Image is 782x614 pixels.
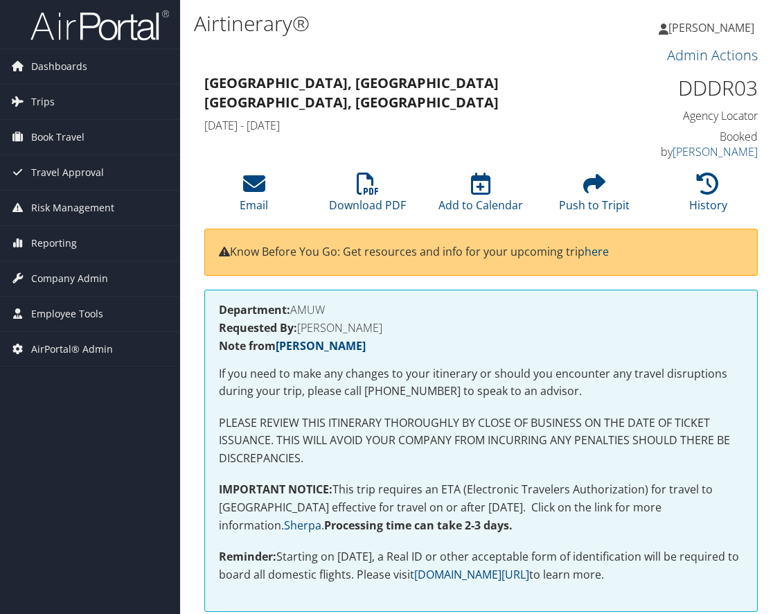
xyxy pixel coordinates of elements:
[219,481,743,534] p: This trip requires an ETA (Electronic Travelers Authorization) for travel to [GEOGRAPHIC_DATA] ef...
[31,49,87,84] span: Dashboards
[31,297,103,331] span: Employee Tools
[204,118,614,133] h4: [DATE] - [DATE]
[31,226,77,261] span: Reporting
[635,129,758,160] h4: Booked by
[635,73,758,103] h1: DDDR03
[668,20,754,35] span: [PERSON_NAME]
[667,46,758,64] a: Admin Actions
[659,7,768,49] a: [PERSON_NAME]
[219,302,290,317] strong: Department:
[324,518,513,533] strong: Processing time can take 2-3 days.
[219,320,297,335] strong: Requested By:
[31,155,104,190] span: Travel Approval
[673,144,758,159] a: [PERSON_NAME]
[219,414,743,468] p: PLEASE REVIEW THIS ITINERARY THOROUGHLY BY CLOSE OF BUSINESS ON THE DATE OF TICKET ISSUANCE. THIS...
[689,180,727,213] a: History
[31,85,55,119] span: Trips
[219,243,743,261] p: Know Before You Go: Get resources and info for your upcoming trip
[219,548,743,584] p: Starting on [DATE], a Real ID or other acceptable form of identification will be required to boar...
[219,365,743,401] p: If you need to make any changes to your itinerary or should you encounter any travel disruptions ...
[329,180,406,213] a: Download PDF
[219,322,743,333] h4: [PERSON_NAME]
[635,108,758,123] h4: Agency Locator
[31,332,113,367] span: AirPortal® Admin
[31,191,114,225] span: Risk Management
[31,120,85,155] span: Book Travel
[31,261,108,296] span: Company Admin
[204,73,499,112] strong: [GEOGRAPHIC_DATA], [GEOGRAPHIC_DATA] [GEOGRAPHIC_DATA], [GEOGRAPHIC_DATA]
[194,9,577,38] h1: Airtinerary®
[219,549,276,564] strong: Reminder:
[559,180,630,213] a: Push to Tripit
[219,304,743,315] h4: AMUW
[30,9,169,42] img: airportal-logo.png
[414,567,529,582] a: [DOMAIN_NAME][URL]
[219,338,366,353] strong: Note from
[240,180,268,213] a: Email
[438,180,523,213] a: Add to Calendar
[219,482,332,497] strong: IMPORTANT NOTICE:
[276,338,366,353] a: [PERSON_NAME]
[585,244,609,259] a: here
[284,518,321,533] a: Sherpa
